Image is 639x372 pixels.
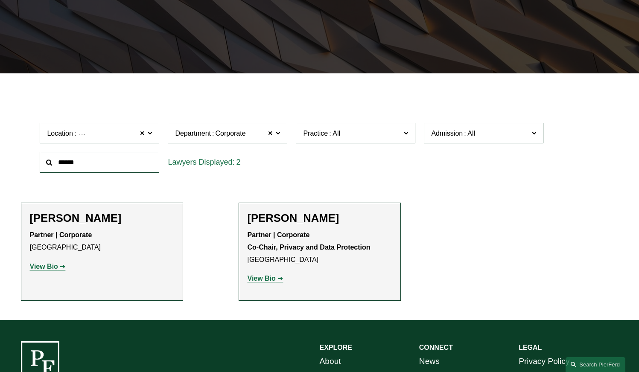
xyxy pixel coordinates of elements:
a: View Bio [248,275,283,282]
strong: LEGAL [519,344,542,351]
span: [GEOGRAPHIC_DATA] [77,128,149,139]
span: Admission [431,130,463,137]
span: Location [47,130,73,137]
a: View Bio [30,263,66,270]
span: Practice [303,130,328,137]
span: Department [175,130,211,137]
a: News [419,354,440,369]
strong: EXPLORE [320,344,352,351]
a: Privacy Policy [519,354,569,369]
h2: [PERSON_NAME] [30,212,174,225]
span: 2 [236,158,240,166]
strong: View Bio [248,275,276,282]
strong: Partner | Corporate Co-Chair, Privacy and Data Protection [248,231,371,251]
span: Corporate [215,128,245,139]
p: [GEOGRAPHIC_DATA] [248,229,392,266]
strong: Partner | Corporate [30,231,92,238]
h2: [PERSON_NAME] [248,212,392,225]
strong: CONNECT [419,344,453,351]
a: About [320,354,341,369]
a: Search this site [566,357,625,372]
strong: View Bio [30,263,58,270]
p: [GEOGRAPHIC_DATA] [30,229,174,254]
